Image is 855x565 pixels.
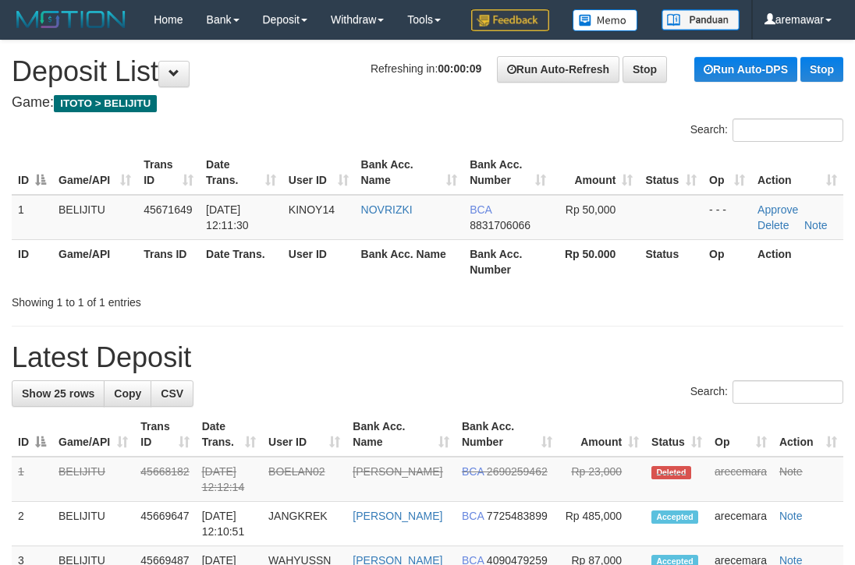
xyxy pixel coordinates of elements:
th: Date Trans.: activate to sort column ascending [196,412,262,457]
span: BCA [470,203,491,216]
input: Search: [733,118,843,142]
span: Deleted [651,466,691,479]
a: Note [779,510,803,522]
span: BCA [462,465,484,478]
span: 45671649 [144,203,192,216]
h4: Game: [12,95,843,111]
td: BELIJITU [52,195,137,240]
th: Action: activate to sort column ascending [773,412,843,457]
label: Search: [690,118,843,142]
div: Showing 1 to 1 of 1 entries [12,288,345,310]
span: CSV [161,387,183,400]
td: Rp 485,000 [559,502,645,546]
td: [DATE] 12:10:51 [196,502,262,546]
td: 2 [12,502,52,546]
a: [PERSON_NAME] [353,465,442,478]
img: panduan.png [662,9,740,30]
input: Search: [733,380,843,404]
th: Status [639,239,703,284]
th: Game/API: activate to sort column ascending [52,412,134,457]
span: KINOY14 [289,203,335,216]
span: BCA [462,510,484,522]
td: BELIJITU [52,502,134,546]
h1: Deposit List [12,56,843,87]
td: Rp 23,000 [559,457,645,502]
th: Op [703,239,751,284]
th: Bank Acc. Number: activate to sort column ascending [463,150,552,195]
th: Amount: activate to sort column ascending [559,412,645,457]
th: Op: activate to sort column ascending [708,412,773,457]
th: Status: activate to sort column ascending [645,412,708,457]
th: Action [751,239,843,284]
span: Show 25 rows [22,387,94,400]
th: Game/API [52,239,137,284]
a: Run Auto-Refresh [497,56,619,83]
th: Op: activate to sort column ascending [703,150,751,195]
span: ITOTO > BELIJITU [54,95,157,112]
a: CSV [151,380,193,407]
label: Search: [690,380,843,404]
a: Stop [623,56,667,83]
th: Trans ID [137,239,200,284]
th: Date Trans. [200,239,282,284]
th: Game/API: activate to sort column ascending [52,150,137,195]
th: Status: activate to sort column ascending [639,150,703,195]
th: Amount: activate to sort column ascending [552,150,639,195]
a: Approve [757,203,798,216]
th: Bank Acc. Number: activate to sort column ascending [456,412,559,457]
td: - - - [703,195,751,240]
td: arecemara [708,457,773,502]
span: Copy 7725483899 to clipboard [487,510,548,522]
a: Run Auto-DPS [694,57,797,82]
a: Stop [800,57,843,82]
th: Action: activate to sort column ascending [751,150,843,195]
strong: 00:00:09 [438,62,481,75]
h1: Latest Deposit [12,342,843,373]
a: NOVRIZKI [361,203,413,216]
img: Feedback.jpg [471,9,549,31]
td: BELIJITU [52,457,134,502]
img: Button%20Memo.svg [573,9,638,31]
th: Bank Acc. Name: activate to sort column ascending [355,150,464,195]
th: User ID [282,239,355,284]
td: 1 [12,195,52,240]
img: MOTION_logo.png [12,8,130,31]
a: Delete [757,219,789,231]
th: Bank Acc. Name [355,239,464,284]
a: Copy [104,380,151,407]
th: ID: activate to sort column descending [12,412,52,457]
td: arecemara [708,502,773,546]
th: Bank Acc. Name: activate to sort column ascending [346,412,456,457]
a: [PERSON_NAME] [353,510,442,522]
span: Accepted [651,510,698,524]
a: Note [779,465,803,478]
th: User ID: activate to sort column ascending [282,150,355,195]
td: 45669647 [134,502,195,546]
th: Trans ID: activate to sort column ascending [137,150,200,195]
td: BOELAN02 [262,457,346,502]
span: Copy [114,387,141,400]
span: Copy 2690259462 to clipboard [487,465,548,478]
th: User ID: activate to sort column ascending [262,412,346,457]
th: Rp 50.000 [552,239,639,284]
th: ID [12,239,52,284]
th: Trans ID: activate to sort column ascending [134,412,195,457]
th: Date Trans.: activate to sort column ascending [200,150,282,195]
span: Copy 8831706066 to clipboard [470,219,530,231]
span: Refreshing in: [371,62,481,75]
th: ID: activate to sort column descending [12,150,52,195]
td: JANGKREK [262,502,346,546]
td: 45668182 [134,457,195,502]
a: Show 25 rows [12,380,105,407]
td: [DATE] 12:12:14 [196,457,262,502]
span: [DATE] 12:11:30 [206,203,249,231]
span: Rp 50,000 [566,203,616,216]
th: Bank Acc. Number [463,239,552,284]
td: 1 [12,457,52,502]
a: Note [804,219,828,231]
